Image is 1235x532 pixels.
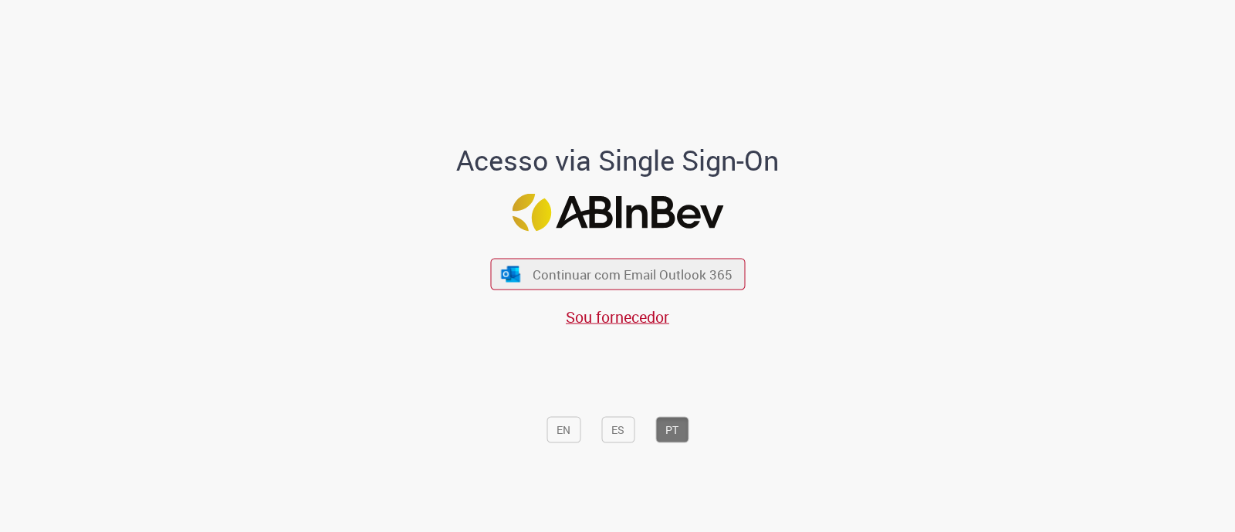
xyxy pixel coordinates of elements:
h1: Acesso via Single Sign-On [404,144,832,175]
button: ícone Azure/Microsoft 360 Continuar com Email Outlook 365 [490,259,745,290]
img: ícone Azure/Microsoft 360 [500,266,522,282]
button: ES [601,416,634,442]
span: Continuar com Email Outlook 365 [533,266,733,283]
button: PT [655,416,689,442]
button: EN [546,416,580,442]
a: Sou fornecedor [566,307,669,327]
img: Logo ABInBev [512,194,723,232]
